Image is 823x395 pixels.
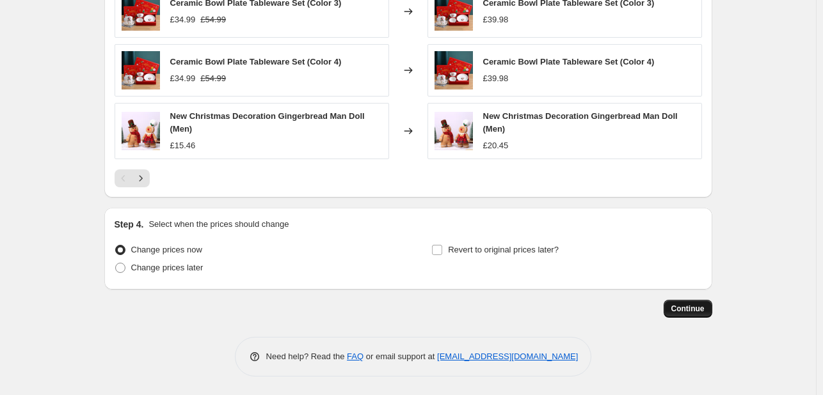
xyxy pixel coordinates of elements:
[170,111,365,134] span: New Christmas Decoration Gingerbread Man Doll (Men)
[170,139,196,152] div: £15.46
[266,352,348,361] span: Need help? Read the
[364,352,437,361] span: or email support at
[664,300,712,318] button: Continue
[671,304,705,314] span: Continue
[483,72,509,85] div: £39.98
[347,352,364,361] a: FAQ
[170,72,196,85] div: £34.99
[435,112,473,150] img: f9f063cc-9cc4-47bc-bfdf-2df8ec8db160_80x.jpg
[115,218,144,231] h2: Step 4.
[170,57,342,66] span: Ceramic Bowl Plate Tableware Set (Color 4)
[483,13,509,26] div: £39.98
[115,169,150,187] nav: Pagination
[122,112,160,150] img: f9f063cc-9cc4-47bc-bfdf-2df8ec8db160_80x.jpg
[437,352,578,361] a: [EMAIL_ADDRESS][DOMAIN_NAME]
[131,245,202,254] span: Change prices now
[448,245,559,254] span: Revert to original prices later?
[170,13,196,26] div: £34.99
[435,51,473,89] img: 9a67d019-3053-4087-bf95-77a115c0354a_80x.jpg
[148,218,289,231] p: Select when the prices should change
[483,139,509,152] div: £20.45
[483,111,678,134] span: New Christmas Decoration Gingerbread Man Doll (Men)
[132,169,150,187] button: Next
[131,263,204,272] span: Change prices later
[122,51,160,89] img: 9a67d019-3053-4087-bf95-77a115c0354a_80x.jpg
[483,57,655,66] span: Ceramic Bowl Plate Tableware Set (Color 4)
[200,72,226,85] strike: £54.99
[200,13,226,26] strike: £54.99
